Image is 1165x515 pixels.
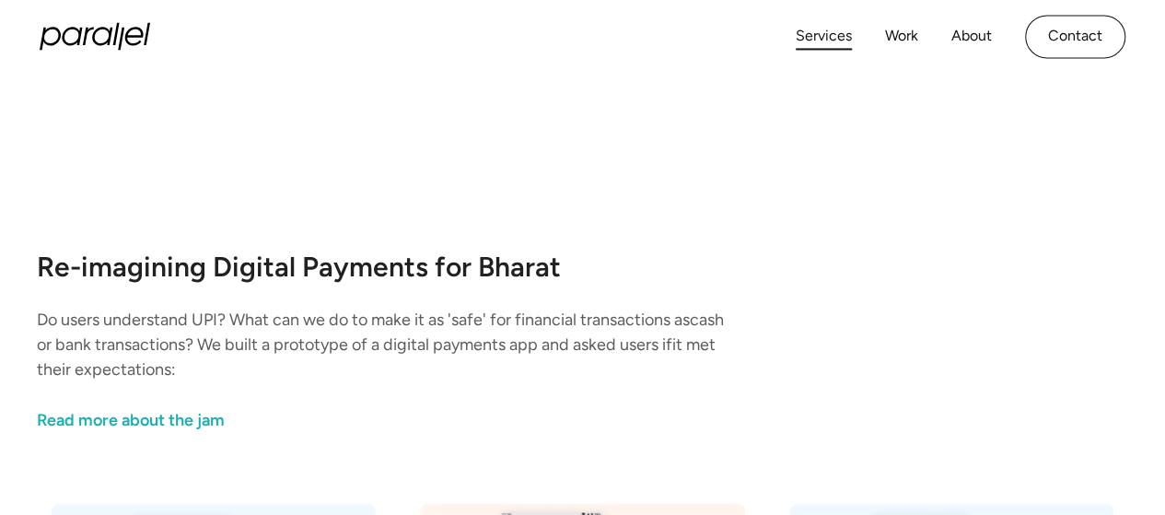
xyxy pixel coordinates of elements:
[1025,15,1125,58] a: Contact
[40,22,150,50] a: home
[37,407,726,432] a: link
[951,23,992,50] a: About
[37,249,1128,285] h2: Re-imagining Digital Payments for Bharat
[37,307,726,381] p: Do users understand UPI? What can we do to make it as 'safe' for financial transactions ascash or...
[796,23,852,50] a: Services
[37,407,225,432] div: Read more about the jam
[885,23,918,50] a: Work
